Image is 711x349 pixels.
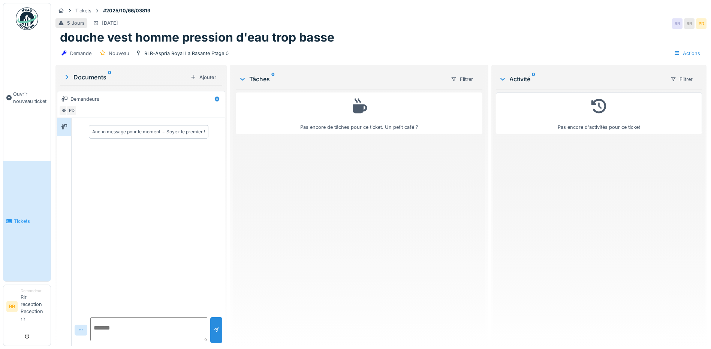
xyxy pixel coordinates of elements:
div: Demandeur [21,288,48,294]
a: Tickets [3,161,51,281]
div: [DATE] [102,19,118,27]
div: Ajouter [187,72,219,82]
div: PD [696,18,707,29]
div: PD [66,106,77,116]
h1: douche vest homme pression d'eau trop basse [60,30,334,45]
div: RLR-Aspria Royal La Rasante Etage 0 [144,50,229,57]
div: RR [672,18,683,29]
div: RR [684,18,695,29]
li: Rlr reception Reception rlr [21,288,48,325]
div: RR [59,106,69,116]
sup: 0 [108,73,111,82]
li: RR [6,301,18,312]
img: Badge_color-CXgf-gQk.svg [16,7,38,30]
div: Nouveau [109,50,129,57]
span: Tickets [14,218,48,225]
a: RR DemandeurRlr reception Reception rlr [6,288,48,327]
div: 5 Jours [67,19,85,27]
div: Demande [70,50,91,57]
div: Tâches [239,75,445,84]
strong: #2025/10/66/03819 [100,7,153,14]
div: Demandeurs [70,95,99,103]
div: Filtrer [667,74,696,85]
div: Pas encore de tâches pour ce ticket. Un petit café ? [241,96,477,131]
div: Documents [63,73,187,82]
a: Ouvrir nouveau ticket [3,34,51,161]
span: Ouvrir nouveau ticket [13,91,48,105]
div: Activité [499,75,664,84]
div: Pas encore d'activités pour ce ticket [501,96,697,131]
div: Filtrer [448,74,476,85]
sup: 0 [532,75,535,84]
div: Aucun message pour le moment … Soyez le premier ! [92,128,205,135]
sup: 0 [271,75,275,84]
div: Actions [671,48,704,59]
div: Tickets [75,7,91,14]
